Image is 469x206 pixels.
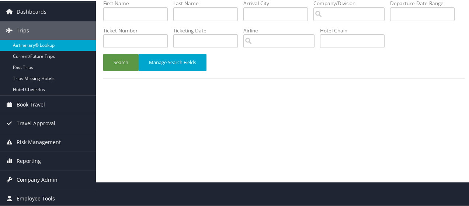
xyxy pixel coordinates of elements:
[17,2,46,20] span: Dashboards
[243,26,320,34] label: Airline
[17,170,58,188] span: Company Admin
[103,26,173,34] label: Ticket Number
[17,114,55,132] span: Travel Approval
[17,151,41,170] span: Reporting
[139,53,206,70] button: Manage Search Fields
[17,21,29,39] span: Trips
[103,53,139,70] button: Search
[173,26,243,34] label: Ticketing Date
[17,95,45,113] span: Book Travel
[17,132,61,151] span: Risk Management
[320,26,390,34] label: Hotel Chain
